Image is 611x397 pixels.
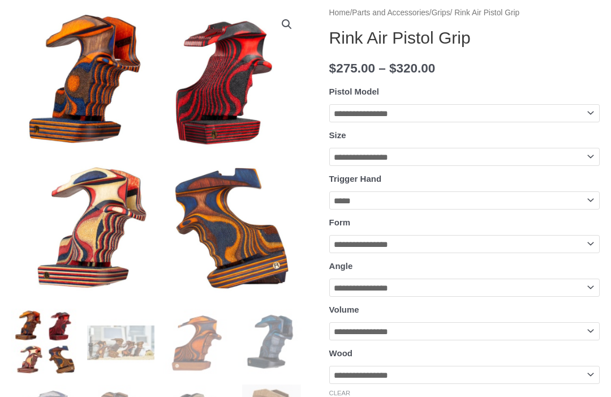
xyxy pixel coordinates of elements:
[389,62,435,76] bdi: 320.00
[329,6,600,21] nav: Breadcrumb
[163,309,230,377] img: Rink Air Pistol Grip - Image 3
[277,15,297,35] a: View full-screen image gallery
[352,9,429,18] a: Parts and Accessories
[329,262,353,271] label: Angle
[329,87,379,97] label: Pistol Model
[329,174,382,184] label: Trigger Hand
[329,62,337,76] span: $
[329,349,352,358] label: Wood
[238,309,305,377] img: Rink Air Pistol Grip - Image 4
[329,131,346,140] label: Size
[329,218,351,228] label: Form
[11,309,79,377] img: Rink Air Pistol Grip
[329,305,359,315] label: Volume
[432,9,450,18] a: Grips
[329,28,600,49] h1: Rink Air Pistol Grip
[87,309,154,377] img: Rink Air Pistol Grip - Image 2
[329,9,350,18] a: Home
[329,390,351,397] a: Clear options
[329,62,375,76] bdi: 275.00
[378,62,386,76] span: –
[389,62,397,76] span: $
